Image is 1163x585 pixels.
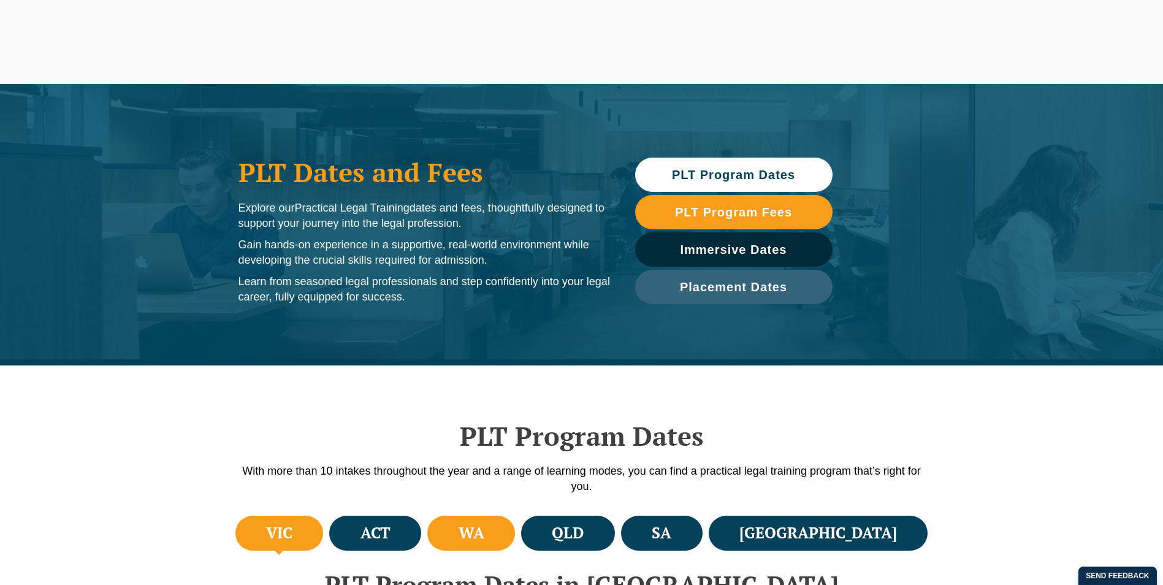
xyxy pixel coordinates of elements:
h4: SA [652,523,671,543]
a: Immersive Dates [635,232,833,267]
h1: PLT Dates and Fees [238,157,611,188]
h4: VIC [266,523,292,543]
span: PLT Program Dates [672,169,795,181]
p: Learn from seasoned legal professionals and step confidently into your legal career, fully equipp... [238,274,611,305]
h4: WA [459,523,484,543]
a: PLT Program Dates [635,158,833,192]
p: With more than 10 intakes throughout the year and a range of learning modes, you can find a pract... [232,464,931,494]
span: Immersive Dates [681,243,787,256]
a: PLT Program Fees [635,195,833,229]
h2: PLT Program Dates [232,421,931,451]
span: Placement Dates [680,281,787,293]
h4: QLD [552,523,584,543]
p: Gain hands-on experience in a supportive, real-world environment while developing the crucial ski... [238,237,611,268]
span: PLT Program Fees [675,206,792,218]
p: Explore our dates and fees, thoughtfully designed to support your journey into the legal profession. [238,201,611,231]
span: Practical Legal Training [295,202,410,214]
h4: ACT [360,523,391,543]
h4: [GEOGRAPHIC_DATA] [739,523,897,543]
a: Placement Dates [635,270,833,304]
